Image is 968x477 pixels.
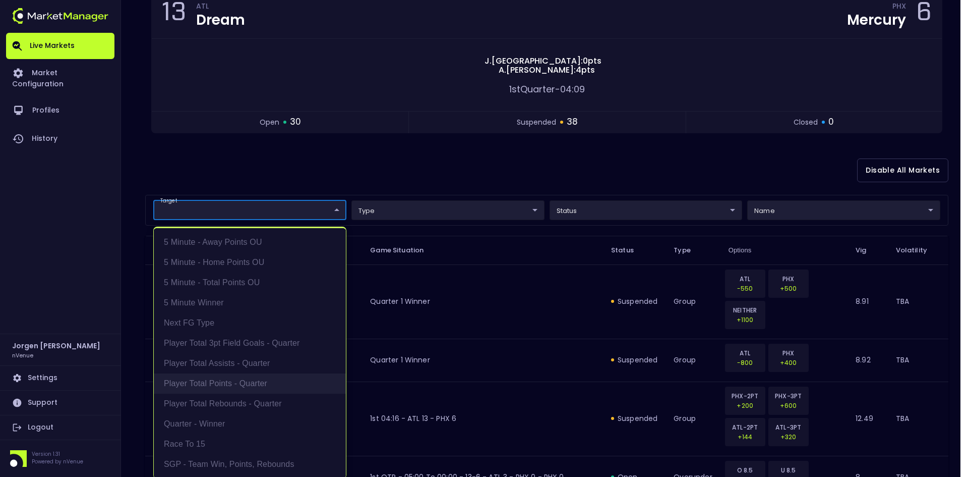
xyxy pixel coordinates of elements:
li: 5 Minute - Total Points OU [154,273,346,293]
li: Player Total 3pt Field Goals - Quarter [154,333,346,353]
li: Next FG Type [154,313,346,333]
li: 5 Minute Winner [154,293,346,313]
li: SGP - Team Win, Points, Rebounds [154,454,346,474]
li: Player Total Rebounds - Quarter [154,394,346,414]
li: Player Total Points - Quarter [154,374,346,394]
li: Quarter - Winner [154,414,346,434]
li: Race to 15 [154,434,346,454]
li: Player Total Assists - Quarter [154,353,346,374]
li: 5 Minute - Away Points OU [154,232,346,252]
li: 5 Minute - Home Points OU [154,252,346,273]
